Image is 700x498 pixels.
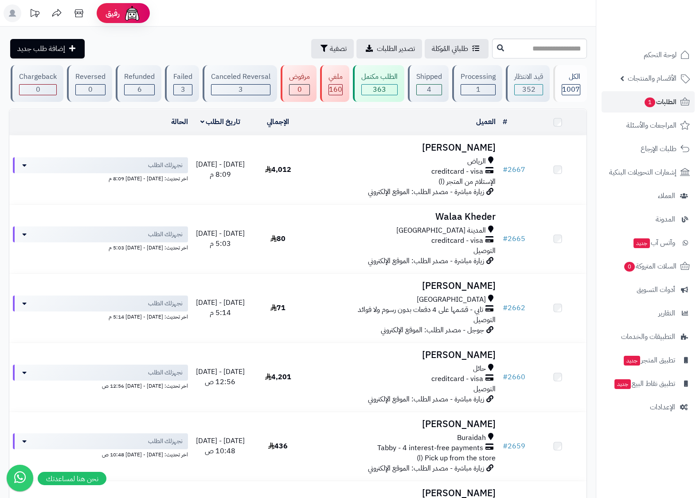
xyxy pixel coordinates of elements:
span: 1 [645,97,655,107]
span: [DATE] - [DATE] 12:56 ص [196,366,245,387]
span: 352 [522,84,536,95]
div: اخر تحديث: [DATE] - [DATE] 8:09 م [13,173,188,183]
a: #2659 [503,441,525,451]
div: 3 [174,85,192,95]
div: الطلب مكتمل [361,72,398,82]
img: ai-face.png [123,4,141,22]
span: زيارة مباشرة - مصدر الطلب: الموقع الإلكتروني [368,187,484,197]
a: Chargeback 0 [9,65,65,102]
span: creditcard - visa [431,236,483,246]
a: تطبيق المتجرجديد [602,350,695,371]
div: اخر تحديث: [DATE] - [DATE] 5:14 م [13,311,188,321]
div: 363 [362,85,397,95]
span: [DATE] - [DATE] 5:14 م [196,297,245,318]
div: Failed [173,72,192,82]
a: العميل [476,117,496,127]
span: العملاء [658,190,675,202]
a: وآتس آبجديد [602,232,695,253]
div: Canceled Reversal [211,72,270,82]
div: ملغي [328,72,343,82]
span: 4,201 [265,372,291,382]
span: نجهزلك الطلب [148,299,183,308]
a: إشعارات التحويلات البنكية [602,162,695,183]
div: قيد الانتظار [514,72,543,82]
span: رفيق [106,8,120,19]
div: Chargeback [19,72,57,82]
div: Shipped [416,72,442,82]
a: تاريخ الطلب [200,117,241,127]
span: زيارة مباشرة - مصدر الطلب: الموقع الإلكتروني [368,394,484,405]
span: # [503,303,508,313]
h3: Walaa Kheder [310,212,496,222]
span: التطبيقات والخدمات [621,331,675,343]
div: Processing [461,72,496,82]
span: 80 [270,233,285,244]
span: # [503,372,508,382]
span: التوصيل [473,384,496,394]
span: السلات المتروكة [623,260,677,272]
span: أدوات التسويق [637,284,675,296]
span: 1007 [562,84,580,95]
div: اخر تحديث: [DATE] - [DATE] 10:48 ص [13,449,188,459]
div: اخر تحديث: [DATE] - [DATE] 12:56 ص [13,381,188,390]
div: Reversed [75,72,106,82]
span: تطبيق نقاط البيع [614,377,675,390]
a: #2660 [503,372,525,382]
span: 0 [88,84,93,95]
span: الإعدادات [650,401,675,413]
span: [DATE] - [DATE] 5:03 م [196,228,245,249]
span: # [503,233,508,244]
h3: [PERSON_NAME] [310,143,496,153]
h3: [PERSON_NAME] [310,281,496,291]
a: التطبيقات والخدمات [602,326,695,347]
a: طلبات الإرجاع [602,138,695,160]
div: 0 [289,85,309,95]
a: الإعدادات [602,397,695,418]
a: إضافة طلب جديد [10,39,85,58]
span: التوصيل [473,245,496,256]
span: 363 [373,84,386,95]
span: creditcard - visa [431,374,483,384]
span: 436 [268,441,288,451]
a: طلباتي المُوكلة [425,39,489,58]
span: 3 [181,84,185,95]
span: جديد [624,356,640,366]
a: قيد الانتظار 352 [504,65,551,102]
span: المراجعات والأسئلة [626,119,677,132]
span: 0 [624,262,635,272]
div: 1 [461,85,495,95]
a: Processing 1 [450,65,504,102]
h3: [PERSON_NAME] [310,350,496,360]
span: الإستلام من المتجر (ا) [438,176,496,187]
a: Reversed 0 [65,65,114,102]
span: # [503,441,508,451]
span: نجهزلك الطلب [148,437,183,446]
a: Shipped 4 [406,65,450,102]
a: مرفوض 0 [279,65,318,102]
span: زيارة مباشرة - مصدر الطلب: الموقع الإلكتروني [368,256,484,266]
span: طلبات الإرجاع [641,143,677,155]
a: ملغي 160 [318,65,351,102]
a: الحالة [171,117,188,127]
span: 0 [297,84,302,95]
span: التوصيل [473,315,496,325]
a: أدوات التسويق [602,279,695,300]
a: الإجمالي [267,117,289,127]
div: 0 [76,85,105,95]
a: # [503,117,507,127]
span: 71 [270,303,285,313]
span: # [503,164,508,175]
span: وآتس آب [633,237,675,249]
div: مرفوض [289,72,310,82]
div: 6 [125,85,154,95]
div: Refunded [124,72,155,82]
div: 4 [417,85,442,95]
a: Refunded 6 [114,65,163,102]
button: تصفية [311,39,354,58]
span: نجهزلك الطلب [148,230,183,239]
span: [DATE] - [DATE] 10:48 ص [196,436,245,456]
a: تطبيق نقاط البيعجديد [602,373,695,394]
span: 1 [476,84,481,95]
span: الأقسام والمنتجات [628,72,677,85]
span: creditcard - visa [431,167,483,177]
